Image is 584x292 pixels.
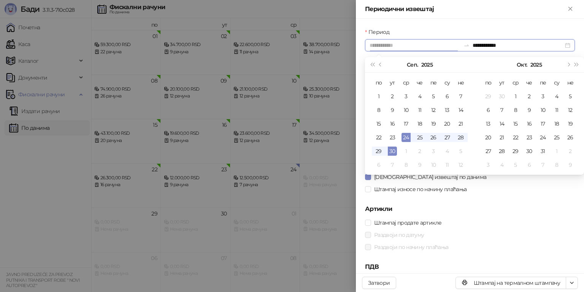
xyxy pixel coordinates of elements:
th: не [454,76,468,89]
h5: ПДВ [365,262,575,271]
div: 3 [484,160,493,169]
span: swap-right [463,42,470,48]
div: 27 [443,133,452,142]
td: 2025-09-21 [454,117,468,131]
td: 2025-09-30 [495,89,509,103]
td: 2025-09-04 [413,89,427,103]
td: 2025-10-27 [481,144,495,158]
td: 2025-10-05 [454,144,468,158]
div: 5 [429,92,438,101]
div: 22 [374,133,383,142]
div: 26 [429,133,438,142]
div: 11 [552,105,561,115]
td: 2025-11-01 [550,144,563,158]
div: Периодични извештај [365,5,566,14]
div: 6 [443,92,452,101]
td: 2025-09-06 [440,89,454,103]
td: 2025-09-19 [427,117,440,131]
td: 2025-10-19 [563,117,577,131]
th: ут [495,76,509,89]
td: 2025-10-12 [454,158,468,172]
td: 2025-10-08 [399,158,413,172]
td: 2025-09-14 [454,103,468,117]
td: 2025-10-02 [522,89,536,103]
td: 2025-09-03 [399,89,413,103]
td: 2025-10-28 [495,144,509,158]
th: че [413,76,427,89]
div: 17 [401,119,411,128]
td: 2025-09-05 [427,89,440,103]
div: 13 [443,105,452,115]
div: 12 [429,105,438,115]
div: 7 [388,160,397,169]
div: 14 [456,105,465,115]
div: 30 [525,147,534,156]
td: 2025-09-29 [372,144,386,158]
div: 11 [443,160,452,169]
td: 2025-10-30 [522,144,536,158]
td: 2025-09-22 [372,131,386,144]
td: 2025-09-10 [399,103,413,117]
div: 2 [566,147,575,156]
div: 18 [415,119,424,128]
input: Период [370,41,460,49]
div: 20 [484,133,493,142]
div: 3 [401,92,411,101]
th: пе [427,76,440,89]
button: Изабери месец [407,57,418,72]
button: Следећи месец (PageDown) [564,57,572,72]
button: Изабери годину [530,57,542,72]
td: 2025-10-10 [536,103,550,117]
div: 9 [525,105,534,115]
button: Close [566,5,575,14]
button: Штампај на термалном штампачу [455,277,566,289]
div: 5 [511,160,520,169]
div: 7 [497,105,506,115]
div: 4 [443,147,452,156]
h5: Артикли [365,204,575,214]
div: 24 [538,133,547,142]
td: 2025-10-09 [413,158,427,172]
td: 2025-10-11 [440,158,454,172]
div: 3 [429,147,438,156]
td: 2025-09-08 [372,103,386,117]
th: ср [509,76,522,89]
div: 25 [552,133,561,142]
div: 23 [525,133,534,142]
div: 15 [511,119,520,128]
span: Раздвоји по датуму [371,231,427,239]
div: 9 [388,105,397,115]
td: 2025-09-07 [454,89,468,103]
div: 21 [456,119,465,128]
td: 2025-09-02 [386,89,399,103]
td: 2025-09-28 [454,131,468,144]
span: Раздвоји по начину плаћања [371,243,451,251]
td: 2025-09-26 [427,131,440,144]
td: 2025-10-13 [481,117,495,131]
div: 7 [538,160,547,169]
td: 2025-11-07 [536,158,550,172]
td: 2025-10-02 [413,144,427,158]
th: че [522,76,536,89]
td: 2025-10-23 [522,131,536,144]
td: 2025-09-09 [386,103,399,117]
td: 2025-10-18 [550,117,563,131]
td: 2025-10-14 [495,117,509,131]
div: 4 [552,92,561,101]
td: 2025-09-18 [413,117,427,131]
div: 12 [456,160,465,169]
td: 2025-09-24 [399,131,413,144]
td: 2025-10-10 [427,158,440,172]
th: пе [536,76,550,89]
div: 27 [484,147,493,156]
div: 12 [566,105,575,115]
td: 2025-10-12 [563,103,577,117]
td: 2025-10-07 [495,103,509,117]
label: Период [365,28,394,36]
td: 2025-10-04 [550,89,563,103]
td: 2025-10-01 [399,144,413,158]
td: 2025-11-03 [481,158,495,172]
td: 2025-10-03 [536,89,550,103]
th: по [481,76,495,89]
td: 2025-10-03 [427,144,440,158]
